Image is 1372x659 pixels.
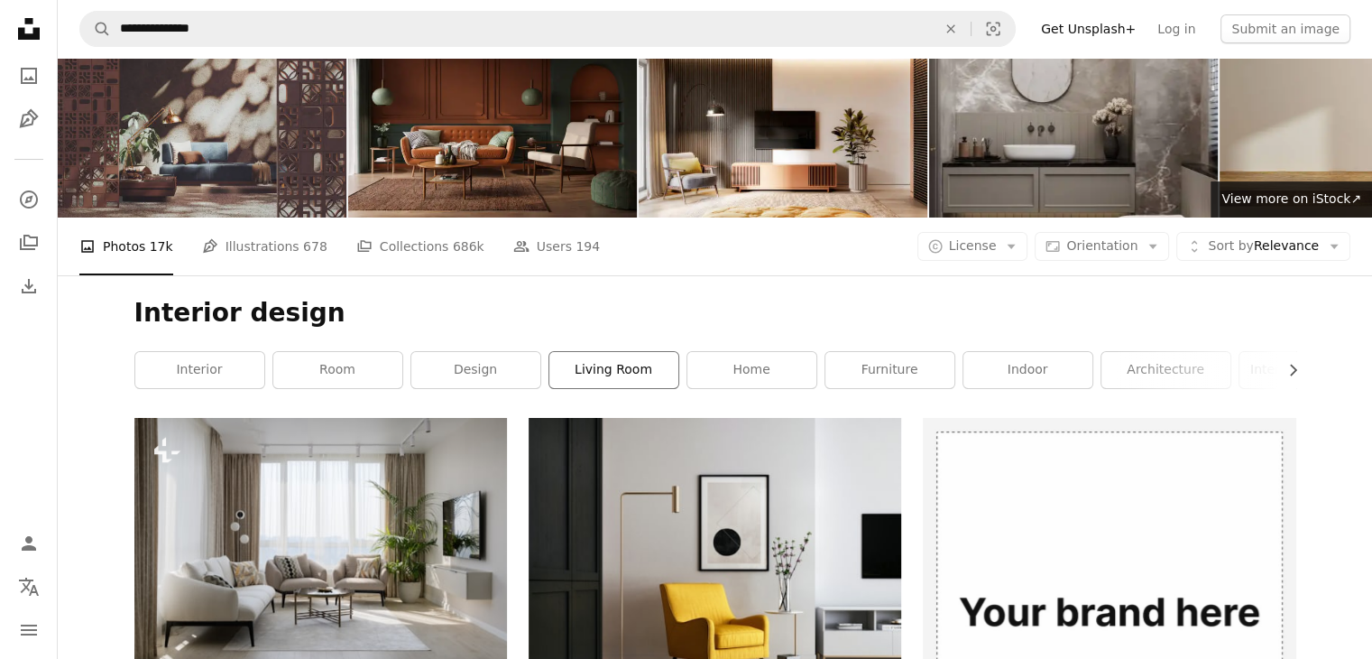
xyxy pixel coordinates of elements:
[11,225,47,261] a: Collections
[11,11,47,51] a: Home — Unsplash
[11,525,47,562] a: Log in / Sign up
[1239,352,1368,388] a: interior designer
[949,238,997,253] span: License
[11,268,47,304] a: Download History
[1146,14,1206,43] a: Log in
[929,25,1218,218] img: Luxury Bathroom Interior With Toilet, Mirror And Decorative Objects.
[1221,191,1361,206] span: View more on iStock ↗
[11,181,47,218] a: Explore
[356,218,484,275] a: Collections 686k
[513,218,600,275] a: Users 194
[687,352,816,388] a: home
[453,237,484,256] span: 686k
[411,352,540,388] a: design
[917,232,1028,261] button: License
[1176,232,1350,261] button: Sort byRelevance
[273,352,402,388] a: room
[303,237,327,256] span: 678
[1208,238,1253,253] span: Sort by
[931,12,971,46] button: Clear
[549,352,678,388] a: living room
[79,11,1016,47] form: Find visuals sitewide
[11,612,47,648] button: Menu
[348,25,637,218] img: Interior design of modern apartment with colorful dark walls and orange sofa. Interior mockup, 3d...
[1030,14,1146,43] a: Get Unsplash+
[825,352,954,388] a: furniture
[11,58,47,94] a: Photos
[639,25,927,218] img: 3D rendering of a luxurious bedroom interior
[134,297,1296,329] h1: Interior design
[134,534,507,550] a: a living room with a large window
[11,569,47,605] button: Language
[1276,352,1296,388] button: scroll list to the right
[529,574,901,590] a: brown wooden framed yellow padded chair
[1066,238,1137,253] span: Orientation
[11,101,47,137] a: Illustrations
[202,218,327,275] a: Illustrations 678
[963,352,1092,388] a: indoor
[576,237,600,256] span: 194
[1208,237,1319,255] span: Relevance
[1101,352,1230,388] a: architecture
[1035,232,1169,261] button: Orientation
[135,352,264,388] a: interior
[80,12,111,46] button: Search Unsplash
[1211,181,1372,218] a: View more on iStock↗
[1220,14,1350,43] button: Submit an image
[58,25,346,218] img: Modern apartment interior living room architecture design
[971,12,1015,46] button: Visual search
